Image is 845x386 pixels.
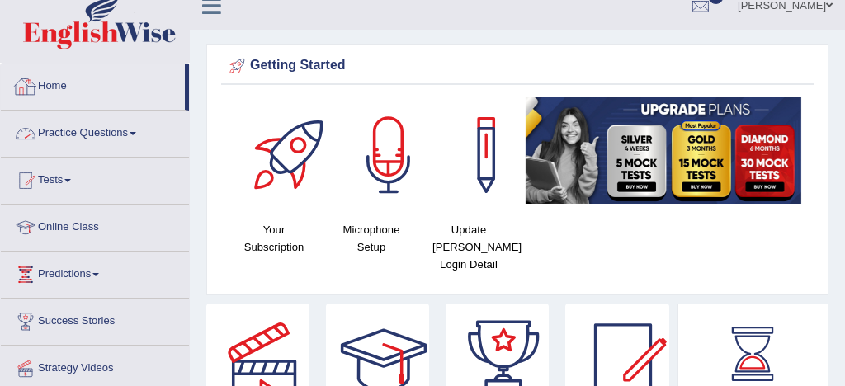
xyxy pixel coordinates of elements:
img: small5.jpg [526,97,801,204]
a: Success Stories [1,299,189,340]
a: Tests [1,158,189,199]
a: Practice Questions [1,111,189,152]
h4: Update [PERSON_NAME] Login Detail [428,221,509,273]
h4: Your Subscription [234,221,314,256]
a: Home [1,64,185,105]
div: Getting Started [225,54,810,78]
a: Online Class [1,205,189,246]
a: Predictions [1,252,189,293]
h4: Microphone Setup [331,221,412,256]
